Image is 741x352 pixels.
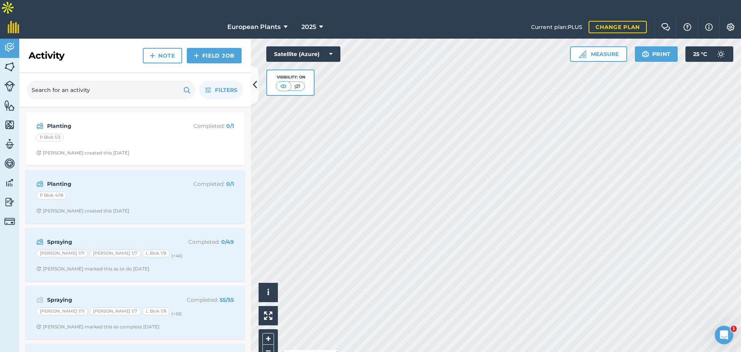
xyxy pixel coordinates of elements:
div: Visibility: On [276,74,305,80]
img: svg+xml;base64,PD94bWwgdmVyc2lvbj0iMS4wIiBlbmNvZGluZz0idXRmLTgiPz4KPCEtLSBHZW5lcmF0b3I6IEFkb2JlIE... [4,196,15,208]
strong: 0 / 1 [226,122,234,129]
img: Clock with arrow pointing clockwise [36,208,41,213]
p: Completed : [173,238,234,246]
div: [PERSON_NAME] marked this as complete [DATE] [36,324,159,330]
h2: Activity [29,49,64,62]
img: svg+xml;base64,PD94bWwgdmVyc2lvbj0iMS4wIiBlbmNvZGluZz0idXRmLTgiPz4KPCEtLSBHZW5lcmF0b3I6IEFkb2JlIE... [4,216,15,227]
p: Completed : [173,180,234,188]
button: 2025 [298,15,326,39]
a: PlantingCompleted: 0/1P Blok 4/18Clock with arrow pointing clockwise[PERSON_NAME] created this [D... [30,175,240,219]
div: P Blok 1/3 [36,134,64,141]
img: svg+xml;base64,PHN2ZyB4bWxucz0iaHR0cDovL3d3dy53My5vcmcvMjAwMC9zdmciIHdpZHRoPSI1NiIgaGVpZ2h0PSI2MC... [4,61,15,73]
button: European Plants [224,15,291,39]
span: 2025 [301,22,316,32]
div: L Blok 1/8 [142,250,170,257]
div: [PERSON_NAME] created this [DATE] [36,150,129,156]
iframe: Intercom live chat [715,326,733,344]
small: (+ 46 ) [171,253,183,258]
div: [PERSON_NAME] created this [DATE] [36,208,129,214]
a: Change plan [589,21,647,33]
p: Completed : [173,296,234,304]
img: fieldmargin Logo [8,21,19,33]
strong: 0 / 49 [221,238,234,245]
img: Two speech bubbles overlapping with the left bubble in the forefront [661,23,670,31]
strong: 55 / 55 [220,296,234,303]
a: Field Job [187,48,242,63]
div: [PERSON_NAME] 1/11 [36,308,88,315]
img: svg+xml;base64,PD94bWwgdmVyc2lvbj0iMS4wIiBlbmNvZGluZz0idXRmLTgiPz4KPCEtLSBHZW5lcmF0b3I6IEFkb2JlIE... [4,158,15,169]
button: 25 °C [685,46,733,62]
div: [PERSON_NAME] 1/7 [90,250,141,257]
img: svg+xml;base64,PHN2ZyB4bWxucz0iaHR0cDovL3d3dy53My5vcmcvMjAwMC9zdmciIHdpZHRoPSIxNCIgaGVpZ2h0PSIyNC... [150,51,155,60]
img: svg+xml;base64,PHN2ZyB4bWxucz0iaHR0cDovL3d3dy53My5vcmcvMjAwMC9zdmciIHdpZHRoPSIxNCIgaGVpZ2h0PSIyNC... [194,51,199,60]
img: Four arrows, one pointing top left, one top right, one bottom right and the last bottom left [264,311,272,320]
button: Satellite (Azure) [266,46,340,62]
a: SprayingCompleted: 55/55[PERSON_NAME] 1/11[PERSON_NAME] 1/7L Blok 1/8(+52)Clock with arrow pointi... [30,291,240,335]
img: svg+xml;base64,PD94bWwgdmVyc2lvbj0iMS4wIiBlbmNvZGluZz0idXRmLTgiPz4KPCEtLSBHZW5lcmF0b3I6IEFkb2JlIE... [4,138,15,150]
strong: Spraying [47,296,169,304]
strong: Planting [47,180,169,188]
strong: 0 / 1 [226,180,234,187]
img: Clock with arrow pointing clockwise [36,266,41,271]
div: [PERSON_NAME] marked this as to do [DATE] [36,266,149,272]
span: i [267,287,269,297]
div: [PERSON_NAME] 1/7 [90,308,141,315]
img: svg+xml;base64,PD94bWwgdmVyc2lvbj0iMS4wIiBlbmNvZGluZz0idXRmLTgiPz4KPCEtLSBHZW5lcmF0b3I6IEFkb2JlIE... [36,295,44,304]
img: svg+xml;base64,PHN2ZyB4bWxucz0iaHR0cDovL3d3dy53My5vcmcvMjAwMC9zdmciIHdpZHRoPSIxOSIgaGVpZ2h0PSIyNC... [642,49,649,59]
img: svg+xml;base64,PHN2ZyB4bWxucz0iaHR0cDovL3d3dy53My5vcmcvMjAwMC9zdmciIHdpZHRoPSI1MCIgaGVpZ2h0PSI0MC... [279,82,288,90]
img: svg+xml;base64,PHN2ZyB4bWxucz0iaHR0cDovL3d3dy53My5vcmcvMjAwMC9zdmciIHdpZHRoPSI1MCIgaGVpZ2h0PSI0MC... [293,82,302,90]
strong: Spraying [47,238,169,246]
img: Clock with arrow pointing clockwise [36,324,41,329]
img: svg+xml;base64,PD94bWwgdmVyc2lvbj0iMS4wIiBlbmNvZGluZz0idXRmLTgiPz4KPCEtLSBHZW5lcmF0b3I6IEFkb2JlIE... [36,237,44,247]
span: Current plan : PLUS [531,23,582,31]
button: Print [635,46,678,62]
div: L Blok 1/8 [142,308,170,315]
a: PlantingCompleted: 0/1P Blok 1/3Clock with arrow pointing clockwise[PERSON_NAME] created this [DATE] [30,117,240,161]
img: A cog icon [726,23,735,31]
button: i [259,283,278,302]
button: Filters [199,81,243,99]
p: Completed : [173,122,234,130]
button: Measure [570,46,627,62]
span: 25 ° C [693,46,707,62]
img: svg+xml;base64,PD94bWwgdmVyc2lvbj0iMS4wIiBlbmNvZGluZz0idXRmLTgiPz4KPCEtLSBHZW5lcmF0b3I6IEFkb2JlIE... [4,81,15,92]
img: svg+xml;base64,PD94bWwgdmVyc2lvbj0iMS4wIiBlbmNvZGluZz0idXRmLTgiPz4KPCEtLSBHZW5lcmF0b3I6IEFkb2JlIE... [4,177,15,189]
button: + [262,333,274,345]
strong: Planting [47,122,169,130]
img: svg+xml;base64,PHN2ZyB4bWxucz0iaHR0cDovL3d3dy53My5vcmcvMjAwMC9zdmciIHdpZHRoPSI1NiIgaGVpZ2h0PSI2MC... [4,119,15,131]
img: svg+xml;base64,PHN2ZyB4bWxucz0iaHR0cDovL3d3dy53My5vcmcvMjAwMC9zdmciIHdpZHRoPSIxOSIgaGVpZ2h0PSIyNC... [183,85,191,95]
img: svg+xml;base64,PD94bWwgdmVyc2lvbj0iMS4wIiBlbmNvZGluZz0idXRmLTgiPz4KPCEtLSBHZW5lcmF0b3I6IEFkb2JlIE... [36,179,44,189]
span: European Plants [227,22,281,32]
span: Filters [215,86,237,94]
img: svg+xml;base64,PD94bWwgdmVyc2lvbj0iMS4wIiBlbmNvZGluZz0idXRmLTgiPz4KPCEtLSBHZW5lcmF0b3I6IEFkb2JlIE... [713,46,729,62]
a: Note [143,48,182,63]
div: P Blok 4/18 [36,192,67,199]
small: (+ 52 ) [171,311,182,316]
div: [PERSON_NAME] 1/11 [36,250,88,257]
img: A question mark icon [683,23,692,31]
img: svg+xml;base64,PD94bWwgdmVyc2lvbj0iMS4wIiBlbmNvZGluZz0idXRmLTgiPz4KPCEtLSBHZW5lcmF0b3I6IEFkb2JlIE... [36,121,44,131]
img: svg+xml;base64,PHN2ZyB4bWxucz0iaHR0cDovL3d3dy53My5vcmcvMjAwMC9zdmciIHdpZHRoPSI1NiIgaGVpZ2h0PSI2MC... [4,100,15,111]
a: SprayingCompleted: 0/49[PERSON_NAME] 1/11[PERSON_NAME] 1/7L Blok 1/8(+46)Clock with arrow pointin... [30,233,240,277]
span: 1 [731,326,737,332]
input: Search for an activity [27,81,195,99]
img: svg+xml;base64,PHN2ZyB4bWxucz0iaHR0cDovL3d3dy53My5vcmcvMjAwMC9zdmciIHdpZHRoPSIxNyIgaGVpZ2h0PSIxNy... [705,22,713,32]
img: Clock with arrow pointing clockwise [36,150,41,155]
img: svg+xml;base64,PD94bWwgdmVyc2lvbj0iMS4wIiBlbmNvZGluZz0idXRmLTgiPz4KPCEtLSBHZW5lcmF0b3I6IEFkb2JlIE... [4,42,15,53]
img: Ruler icon [579,50,586,58]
